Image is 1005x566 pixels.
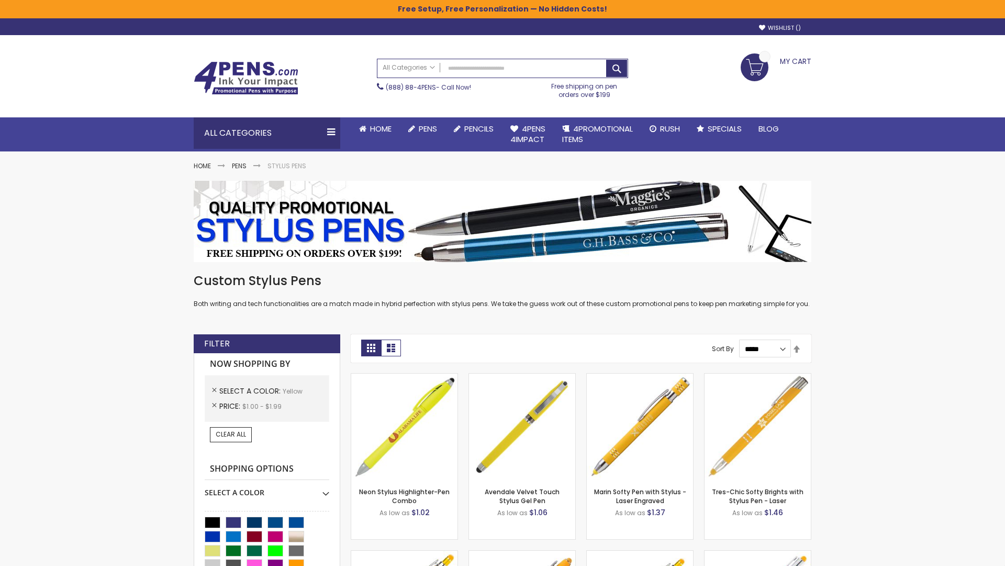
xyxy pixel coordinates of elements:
[194,273,811,289] h1: Custom Stylus Pens
[194,273,811,309] div: Both writing and tech functionalities are a match made in hybrid perfection with stylus pens. We ...
[641,117,688,140] a: Rush
[205,480,329,498] div: Select A Color
[758,123,779,134] span: Blog
[712,344,734,353] label: Sort By
[705,550,811,559] a: Tres-Chic Softy with Stylus Top Pen - ColorJet-Yellow
[419,123,437,134] span: Pens
[660,123,680,134] span: Rush
[194,117,340,149] div: All Categories
[359,487,450,505] a: Neon Stylus Highlighter-Pen Combo
[705,373,811,382] a: Tres-Chic Softy Brights with Stylus Pen - Laser-Yellow
[587,374,693,480] img: Marin Softy Pen with Stylus - Laser Engraved-Yellow
[411,507,430,518] span: $1.02
[351,374,457,480] img: Neon Stylus Highlighter-Pen Combo-Yellow
[370,123,392,134] span: Home
[705,374,811,480] img: Tres-Chic Softy Brights with Stylus Pen - Laser-Yellow
[205,353,329,375] strong: Now Shopping by
[712,487,803,505] a: Tres-Chic Softy Brights with Stylus Pen - Laser
[361,340,381,356] strong: Grid
[587,373,693,382] a: Marin Softy Pen with Stylus - Laser Engraved-Yellow
[377,59,440,77] a: All Categories
[386,83,436,92] a: (888) 88-4PENS
[204,338,230,350] strong: Filter
[194,61,298,95] img: 4Pens Custom Pens and Promotional Products
[379,508,410,517] span: As low as
[615,508,645,517] span: As low as
[210,427,252,442] a: Clear All
[232,161,247,170] a: Pens
[242,402,282,411] span: $1.00 - $1.99
[562,123,633,145] span: 4PROMOTIONAL ITEMS
[216,430,246,439] span: Clear All
[469,373,575,382] a: Avendale Velvet Touch Stylus Gel Pen-Yellow
[351,373,457,382] a: Neon Stylus Highlighter-Pen Combo-Yellow
[383,63,435,72] span: All Categories
[351,117,400,140] a: Home
[194,181,811,262] img: Stylus Pens
[283,387,303,396] span: Yellow
[759,24,801,32] a: Wishlist
[529,507,548,518] span: $1.06
[219,386,283,396] span: Select A Color
[510,123,545,145] span: 4Pens 4impact
[732,508,763,517] span: As low as
[386,83,471,92] span: - Call Now!
[464,123,494,134] span: Pencils
[750,117,787,140] a: Blog
[267,161,306,170] strong: Stylus Pens
[485,487,560,505] a: Avendale Velvet Touch Stylus Gel Pen
[469,374,575,480] img: Avendale Velvet Touch Stylus Gel Pen-Yellow
[554,117,641,151] a: 4PROMOTIONALITEMS
[764,507,783,518] span: $1.46
[469,550,575,559] a: Ellipse Softy Brights with Stylus Pen - Laser-Yellow
[351,550,457,559] a: Phoenix Softy Brights with Stylus Pen - Laser-Yellow
[400,117,445,140] a: Pens
[445,117,502,140] a: Pencils
[497,508,528,517] span: As low as
[688,117,750,140] a: Specials
[205,458,329,481] strong: Shopping Options
[502,117,554,151] a: 4Pens4impact
[194,161,211,170] a: Home
[708,123,742,134] span: Specials
[587,550,693,559] a: Phoenix Softy Brights Gel with Stylus Pen - Laser-Yellow
[541,78,629,99] div: Free shipping on pen orders over $199
[647,507,665,518] span: $1.37
[594,487,686,505] a: Marin Softy Pen with Stylus - Laser Engraved
[219,401,242,411] span: Price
